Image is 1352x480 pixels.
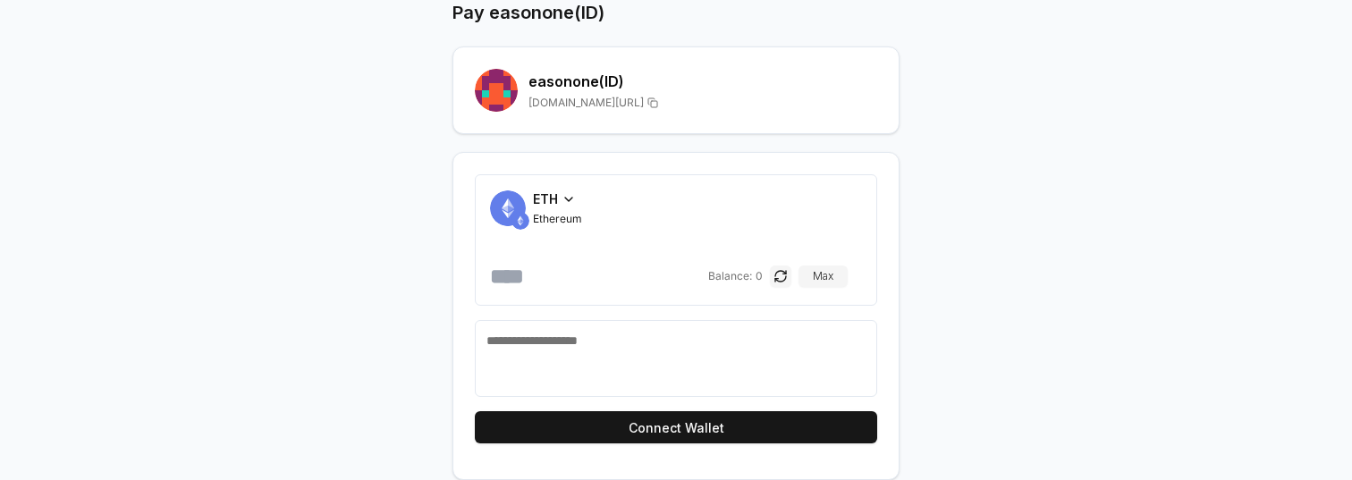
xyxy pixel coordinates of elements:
h2: easonone (ID) [528,71,877,92]
span: 0 [756,269,763,283]
span: Ethereum [533,212,582,226]
button: Max [799,265,848,287]
button: Connect Wallet [475,411,877,443]
span: [DOMAIN_NAME][URL] [528,96,644,110]
span: ETH [533,189,558,208]
span: Balance: [708,269,752,283]
img: ETH.svg [511,212,529,230]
